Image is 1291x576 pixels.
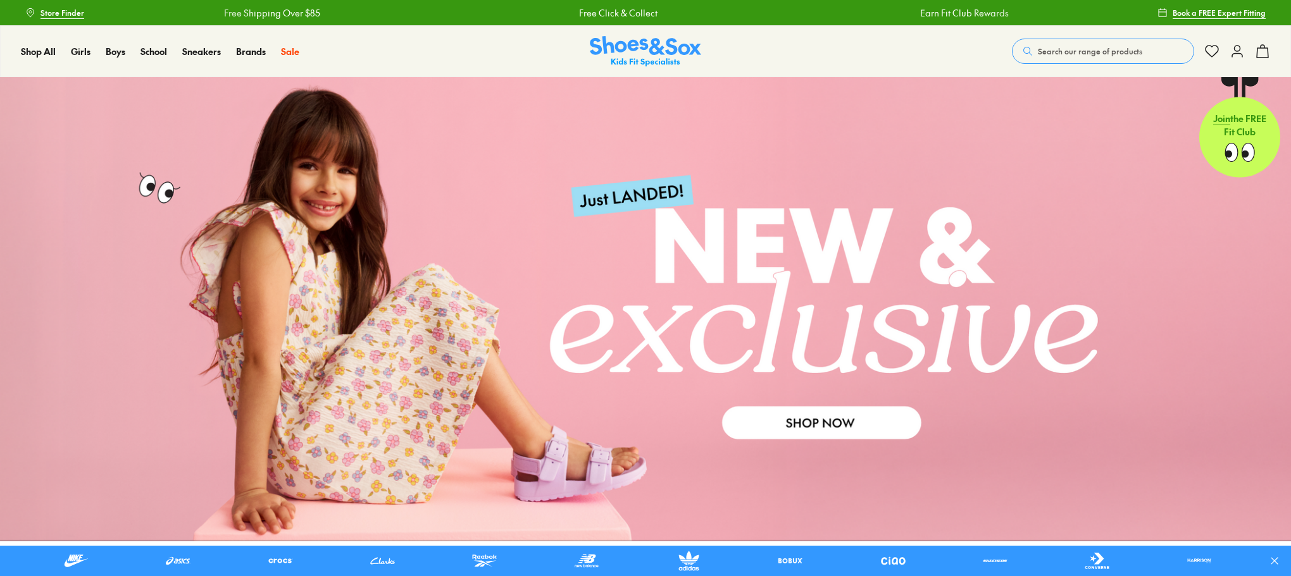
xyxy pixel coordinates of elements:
[578,6,656,20] a: Free Click & Collect
[223,6,319,20] a: Free Shipping Over $85
[590,36,701,67] a: Shoes & Sox
[182,45,221,58] a: Sneakers
[1038,46,1142,57] span: Search our range of products
[281,45,299,58] a: Sale
[106,45,125,58] a: Boys
[236,45,266,58] a: Brands
[25,1,84,24] a: Store Finder
[919,6,1007,20] a: Earn Fit Club Rewards
[21,45,56,58] a: Shop All
[590,36,701,67] img: SNS_Logo_Responsive.svg
[1199,77,1280,178] a: Jointhe FREE Fit Club
[71,45,90,58] a: Girls
[1213,112,1230,125] span: Join
[1012,39,1194,64] button: Search our range of products
[1173,7,1266,18] span: Book a FREE Expert Fitting
[41,7,84,18] span: Store Finder
[140,45,167,58] a: School
[1157,1,1266,24] a: Book a FREE Expert Fitting
[1199,102,1280,149] p: the FREE Fit Club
